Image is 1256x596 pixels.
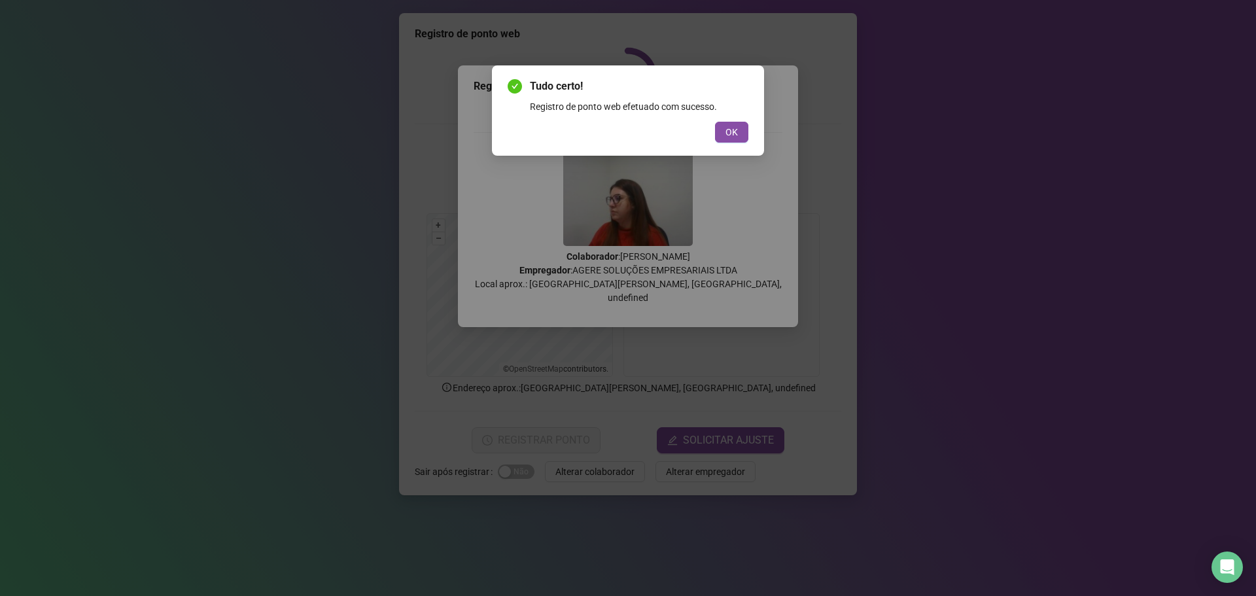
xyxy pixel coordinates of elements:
div: Registro de ponto web efetuado com sucesso. [530,99,748,114]
button: OK [715,122,748,143]
span: Tudo certo! [530,79,748,94]
div: Open Intercom Messenger [1212,552,1243,583]
span: OK [725,125,738,139]
span: check-circle [508,79,522,94]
